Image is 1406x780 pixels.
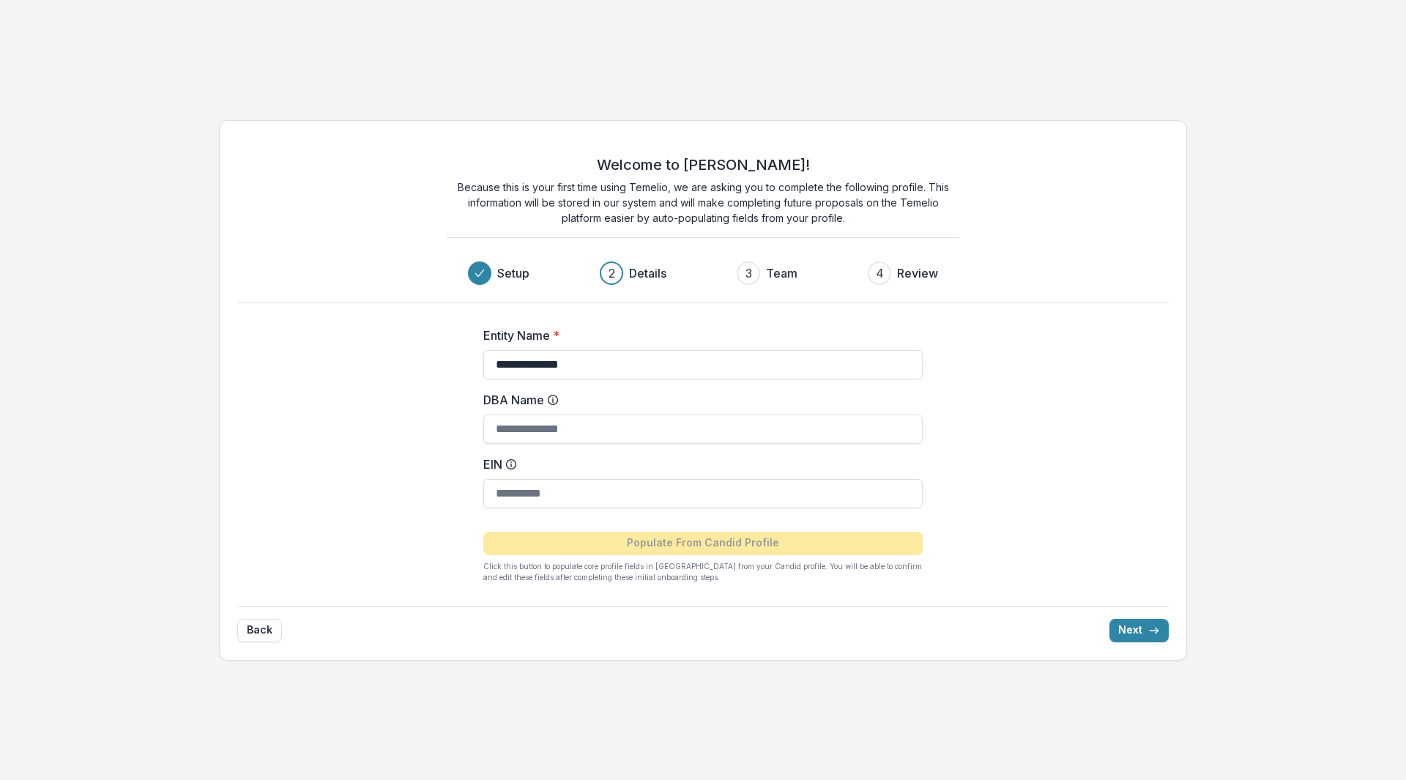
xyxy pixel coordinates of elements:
div: 3 [745,264,752,282]
label: EIN [483,456,914,473]
div: 2 [609,264,615,282]
div: Progress [468,261,938,285]
button: Populate From Candid Profile [483,532,923,555]
label: Entity Name [483,327,914,344]
label: DBA Name [483,391,914,409]
h3: Review [897,264,938,282]
h3: Setup [497,264,529,282]
div: 4 [876,264,884,282]
h2: Welcome to [PERSON_NAME]! [597,156,810,174]
h3: Team [766,264,797,282]
h3: Details [629,264,666,282]
button: Back [237,619,282,642]
p: Click this button to populate core profile fields in [GEOGRAPHIC_DATA] from your Candid profile. ... [483,561,923,583]
button: Next [1109,619,1169,642]
p: Because this is your first time using Temelio, we are asking you to complete the following profil... [447,179,959,226]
